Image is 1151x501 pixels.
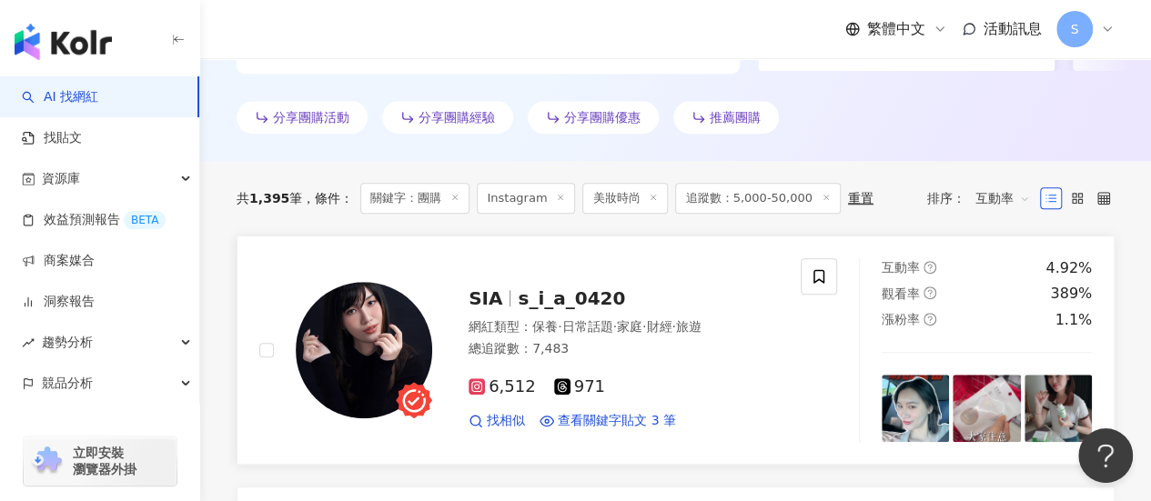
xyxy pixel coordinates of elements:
[24,436,177,486] a: chrome extension立即安裝 瀏覽器外掛
[296,282,432,418] img: KOL Avatar
[73,445,136,477] span: 立即安裝 瀏覽器外掛
[558,319,561,334] span: ·
[469,318,779,336] div: 網紅類型 ：
[302,191,353,205] span: 條件 ：
[924,261,936,274] span: question-circle
[710,110,761,125] span: 推薦團購
[273,110,349,125] span: 分享團購活動
[953,375,1020,442] img: post-image
[675,183,840,214] span: 追蹤數：5,000-50,000
[22,211,166,229] a: 效益預測報告BETA
[29,446,65,476] img: chrome extension
[237,235,1115,466] a: KOL AvatarSIAs_i_a_0420網紅類型：保養·日常話題·家庭·財經·旅遊總追蹤數：7,4836,512971找相似查看關鍵字貼文 3 筆互動率question-circle4.9...
[477,183,575,214] span: Instagram
[554,377,605,396] span: 971
[882,286,920,301] span: 觀看率
[518,287,625,309] span: s_i_a_0420
[564,110,641,125] span: 分享團購優惠
[642,319,646,334] span: ·
[676,319,702,334] span: 旅遊
[984,20,1042,37] span: 活動訊息
[532,319,558,334] span: 保養
[1055,310,1092,330] div: 1.1%
[882,375,949,442] img: post-image
[1078,428,1133,483] iframe: Help Scout Beacon - Open
[419,110,495,125] span: 分享團購經驗
[848,191,873,205] div: 重置
[924,286,936,299] span: question-circle
[22,293,95,311] a: 洞察報告
[249,191,289,205] span: 1,395
[360,183,469,214] span: 關鍵字：團購
[469,377,536,396] span: 6,512
[22,129,82,147] a: 找貼文
[582,183,668,214] span: 美妝時尚
[487,412,525,430] span: 找相似
[617,319,642,334] span: 家庭
[469,412,525,430] a: 找相似
[975,184,1030,213] span: 互動率
[646,319,671,334] span: 財經
[15,24,112,60] img: logo
[42,363,93,404] span: 競品分析
[558,412,676,430] span: 查看關鍵字貼文 3 筆
[1045,258,1092,278] div: 4.92%
[1025,375,1092,442] img: post-image
[882,312,920,326] span: 漲粉率
[867,19,925,39] span: 繁體中文
[22,336,35,349] span: rise
[237,191,302,205] div: 共 筆
[42,158,80,199] span: 資源庫
[42,322,93,363] span: 趨勢分析
[882,260,920,275] span: 互動率
[469,287,502,309] span: SIA
[561,319,612,334] span: 日常話題
[924,313,936,326] span: question-circle
[927,184,1040,213] div: 排序：
[469,340,779,358] div: 總追蹤數 ： 7,483
[671,319,675,334] span: ·
[540,412,676,430] a: 查看關鍵字貼文 3 筆
[1050,284,1092,304] div: 389%
[1071,19,1079,39] span: S
[612,319,616,334] span: ·
[22,252,95,270] a: 商案媒合
[22,88,98,106] a: searchAI 找網紅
